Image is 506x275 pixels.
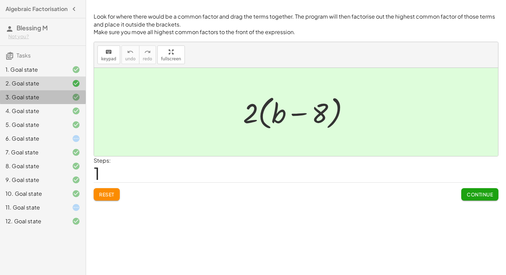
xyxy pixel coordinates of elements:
[94,157,111,164] label: Steps:
[105,48,112,56] i: keyboard
[72,79,80,88] i: Task finished and correct.
[6,203,61,212] div: 11. Goal state
[6,134,61,143] div: 6. Goal state
[127,48,134,56] i: undo
[6,217,61,225] div: 12. Goal state
[94,28,498,36] p: Make sure you move all highest common factors to the front of the expression.
[94,163,100,184] span: 1
[101,57,116,61] span: keypad
[6,5,67,13] h4: Algebraic Factorisation
[6,93,61,101] div: 3. Goal state
[161,57,181,61] span: fullscreen
[72,190,80,198] i: Task finished and correct.
[17,24,48,32] span: Blessing M
[125,57,136,61] span: undo
[8,33,80,40] div: Not you?
[6,79,61,88] div: 2. Goal state
[143,57,152,61] span: redo
[17,52,31,59] span: Tasks
[6,107,61,115] div: 4. Goal state
[99,191,114,197] span: Reset
[6,121,61,129] div: 5. Goal state
[6,65,61,74] div: 1. Goal state
[6,148,61,156] div: 7. Goal state
[72,121,80,129] i: Task finished and correct.
[6,162,61,170] div: 8. Goal state
[72,107,80,115] i: Task finished and correct.
[6,190,61,198] div: 10. Goal state
[72,65,80,74] i: Task finished and correct.
[72,148,80,156] i: Task finished and correct.
[72,93,80,101] i: Task finished and correct.
[122,45,139,64] button: undoundo
[97,45,120,64] button: keyboardkeypad
[72,134,80,143] i: Task started.
[467,191,493,197] span: Continue
[461,188,498,201] button: Continue
[157,45,185,64] button: fullscreen
[72,162,80,170] i: Task finished and correct.
[6,176,61,184] div: 9. Goal state
[72,203,80,212] i: Task started.
[144,48,151,56] i: redo
[139,45,156,64] button: redoredo
[94,188,120,201] button: Reset
[94,13,498,28] p: Look for where there would be a common factor and drag the terms together. The program will then ...
[72,217,80,225] i: Task finished and correct.
[72,176,80,184] i: Task finished and correct.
